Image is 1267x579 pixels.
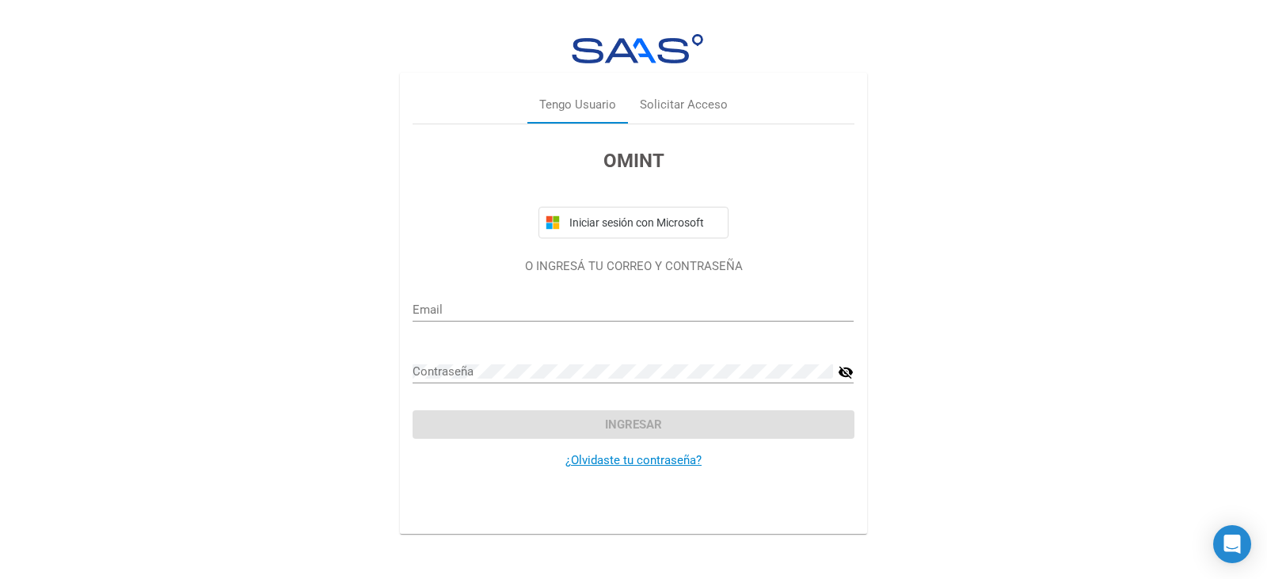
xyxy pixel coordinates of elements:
[838,363,854,382] mat-icon: visibility_off
[413,147,854,175] h3: OMINT
[413,257,854,276] p: O INGRESÁ TU CORREO Y CONTRASEÑA
[539,96,616,114] div: Tengo Usuario
[1213,525,1251,563] div: Open Intercom Messenger
[565,453,702,467] a: ¿Olvidaste tu contraseña?
[538,207,729,238] button: Iniciar sesión con Microsoft
[413,410,854,439] button: Ingresar
[605,417,662,432] span: Ingresar
[640,96,728,114] div: Solicitar Acceso
[566,216,721,229] span: Iniciar sesión con Microsoft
